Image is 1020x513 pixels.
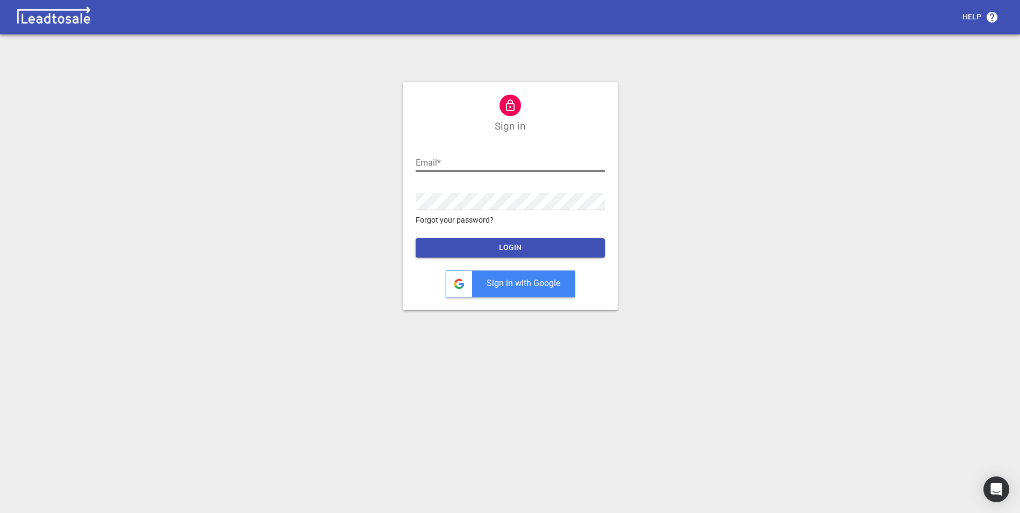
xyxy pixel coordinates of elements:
[495,120,525,133] h1: Sign in
[962,12,981,23] p: Help
[416,154,605,172] input: Email
[487,278,560,288] span: Sign in with Google
[983,476,1009,502] div: Open Intercom Messenger
[424,243,596,253] span: LOGIN
[416,238,605,258] button: LOGIN
[416,215,605,226] a: Forgot your password?
[13,6,95,28] img: logo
